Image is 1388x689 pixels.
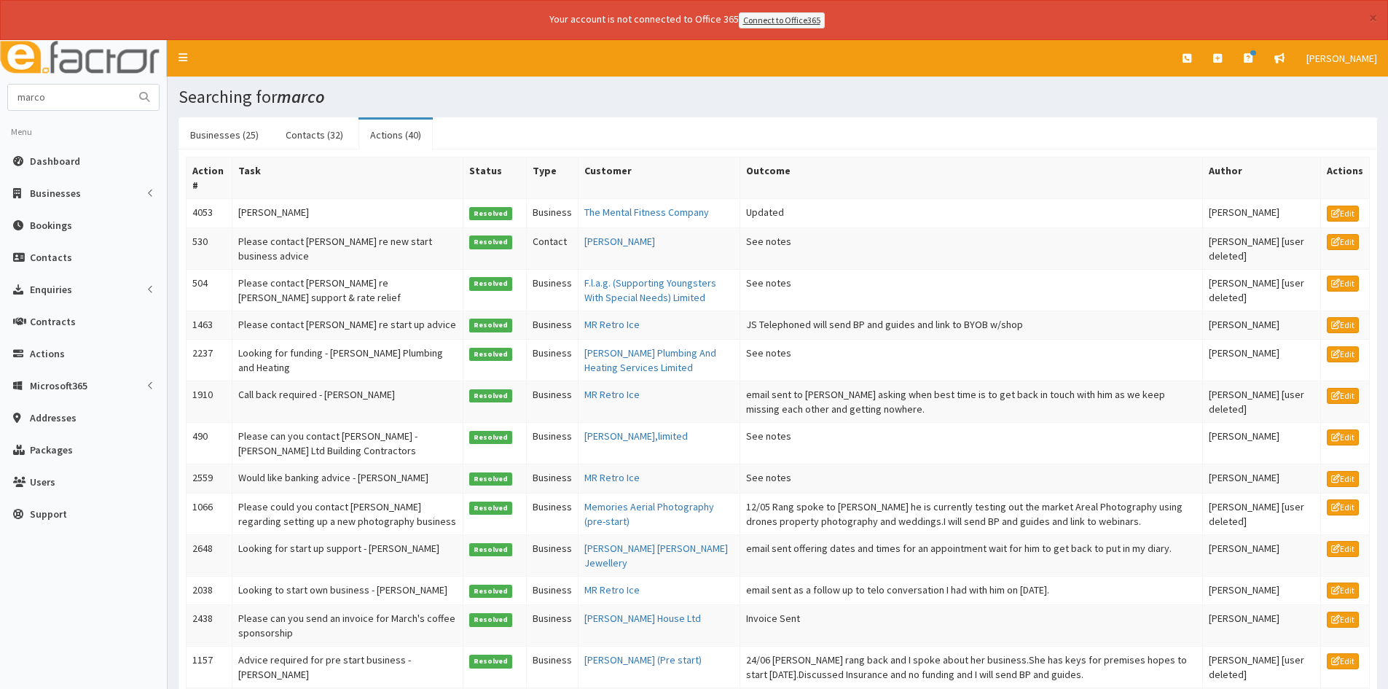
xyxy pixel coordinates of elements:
[1202,605,1320,647] td: [PERSON_NAME]
[584,653,702,666] a: [PERSON_NAME] (Pre start)
[1295,40,1388,77] a: [PERSON_NAME]
[740,534,1202,576] td: email sent offering dates and times for an appointment wait for him to get back to put in my diary.
[30,507,67,521] span: Support
[1202,340,1320,381] td: [PERSON_NAME]
[1202,157,1320,198] th: Author
[740,311,1202,340] td: JS Telephoned will send BP and guides and link to BYOB w/shop
[187,647,232,688] td: 1157
[1327,471,1359,487] a: Edit
[469,655,513,668] span: Resolved
[232,534,463,576] td: Looking for start up support - [PERSON_NAME]
[469,585,513,598] span: Resolved
[469,431,513,444] span: Resolved
[30,283,72,296] span: Enquiries
[187,340,232,381] td: 2237
[232,464,463,494] td: Would like banking advice - [PERSON_NAME]
[1327,541,1359,557] a: Edit
[469,502,513,515] span: Resolved
[30,411,77,424] span: Addresses
[30,347,65,360] span: Actions
[527,227,579,269] td: Contact
[30,475,55,488] span: Users
[30,379,87,392] span: Microsoft365
[30,187,81,200] span: Businesses
[187,269,232,311] td: 504
[527,311,579,340] td: Business
[358,120,433,150] a: Actions (40)
[740,340,1202,381] td: See notes
[232,605,463,647] td: Please can you send an invoice for March's coffee sponsorship
[187,381,232,423] td: 1910
[740,576,1202,605] td: email sent as a follow up to telo conversation I had with him on [DATE].
[469,389,513,402] span: Resolved
[469,472,513,486] span: Resolved
[740,227,1202,269] td: See notes
[469,613,513,626] span: Resolved
[469,319,513,332] span: Resolved
[584,500,714,528] a: Memories Aerial Photography (pre-start)
[30,155,80,168] span: Dashboard
[527,340,579,381] td: Business
[527,198,579,227] td: Business
[187,227,232,269] td: 530
[187,157,232,198] th: Action #
[584,612,701,625] a: [PERSON_NAME] House Ltd
[232,311,463,340] td: Please contact [PERSON_NAME] re start up advice
[30,315,76,328] span: Contracts
[527,269,579,311] td: Business
[584,235,655,248] a: [PERSON_NAME]
[232,198,463,227] td: [PERSON_NAME]
[1327,317,1359,333] a: Edit
[1202,269,1320,311] td: [PERSON_NAME] [user deleted]
[1202,198,1320,227] td: [PERSON_NAME]
[8,85,130,110] input: Search...
[740,493,1202,534] td: 12/05 Rang spoke to [PERSON_NAME] he is currently testing out the market Areal Photography using ...
[469,348,513,361] span: Resolved
[1327,206,1359,222] a: Edit
[261,12,1113,28] div: Your account is not connected to Office 365
[1202,227,1320,269] td: [PERSON_NAME] [user deleted]
[584,429,688,443] a: [PERSON_NAME],limited
[1327,346,1359,362] a: Edit
[463,157,527,198] th: Status
[1202,576,1320,605] td: [PERSON_NAME]
[187,464,232,494] td: 2559
[527,493,579,534] td: Business
[740,423,1202,464] td: See notes
[1327,388,1359,404] a: Edit
[740,269,1202,311] td: See notes
[232,227,463,269] td: Please contact [PERSON_NAME] re new start business advice
[527,381,579,423] td: Business
[1306,52,1377,65] span: [PERSON_NAME]
[1327,583,1359,599] a: Edit
[1202,647,1320,688] td: [PERSON_NAME] [user deleted]
[740,647,1202,688] td: 24/06 [PERSON_NAME] rang back and I spoke about her business.She has keys for premises hopes to s...
[187,576,232,605] td: 2038
[1202,493,1320,534] td: [PERSON_NAME] [user deleted]
[187,423,232,464] td: 490
[527,464,579,494] td: Business
[740,157,1202,198] th: Outcome
[232,493,463,534] td: Please could you contact [PERSON_NAME] regarding setting up a new photography business
[1202,534,1320,576] td: [PERSON_NAME]
[187,198,232,227] td: 4053
[274,120,355,150] a: Contacts (32)
[740,464,1202,494] td: See notes
[1202,423,1320,464] td: [PERSON_NAME]
[179,87,1377,106] h1: Searching for
[1327,234,1359,250] a: Edit
[232,423,463,464] td: Please can you contact [PERSON_NAME] - [PERSON_NAME] Ltd Building Contractors
[232,269,463,311] td: Please contact [PERSON_NAME] re [PERSON_NAME] support & rate relief
[527,157,579,198] th: Type
[579,157,740,198] th: Customer
[584,583,640,596] a: MR Retro Ice
[740,198,1202,227] td: Updated
[1320,157,1369,198] th: Actions
[584,206,709,219] a: The Mental Fitness Company
[1327,612,1359,628] a: Edit
[179,120,270,150] a: Businesses (25)
[527,423,579,464] td: Business
[1327,653,1359,669] a: Edit
[527,534,579,576] td: Business
[739,12,825,28] a: Connect to Office365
